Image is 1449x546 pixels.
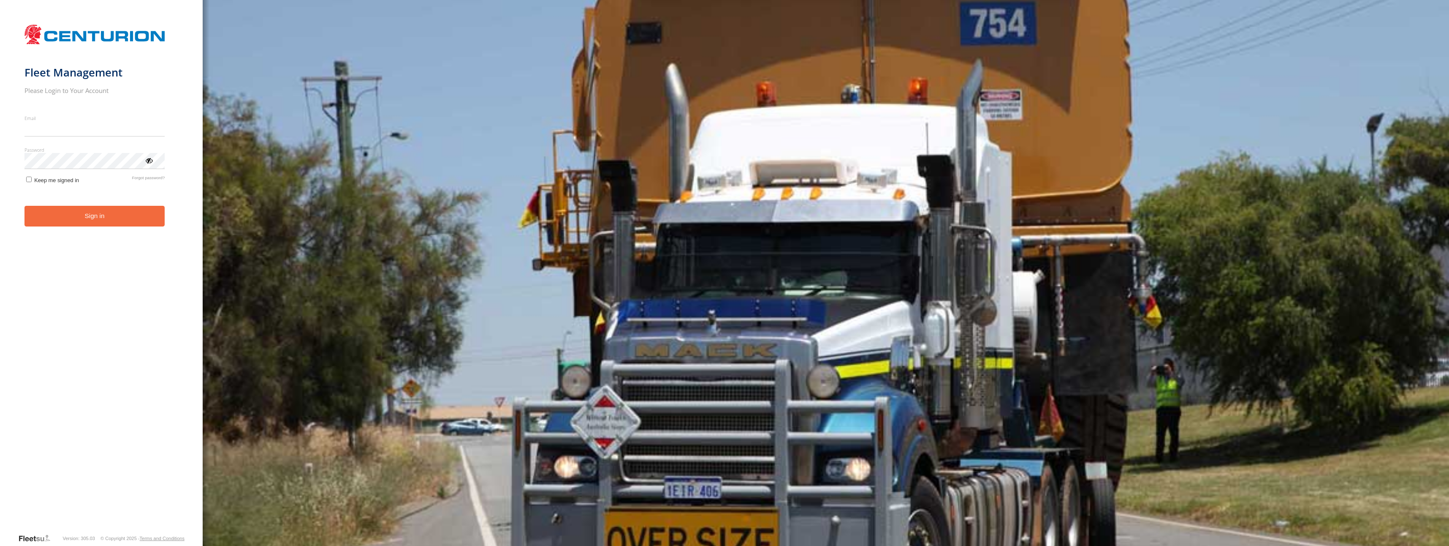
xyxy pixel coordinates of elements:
input: Keep me signed in [26,177,32,182]
div: © Copyright 2025 - [100,536,185,541]
span: Keep me signed in [34,177,79,183]
button: Sign in [24,206,165,227]
h1: Fleet Management [24,66,165,79]
a: Visit our Website [18,534,57,543]
label: Email [24,115,165,121]
div: ViewPassword [144,156,153,164]
h2: Please Login to Your Account [24,86,165,95]
form: main [24,20,179,533]
a: Terms and Conditions [140,536,185,541]
img: Centurion Transport [24,24,165,45]
div: Version: 305.03 [63,536,95,541]
label: Password [24,147,165,153]
a: Forgot password? [132,175,165,183]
